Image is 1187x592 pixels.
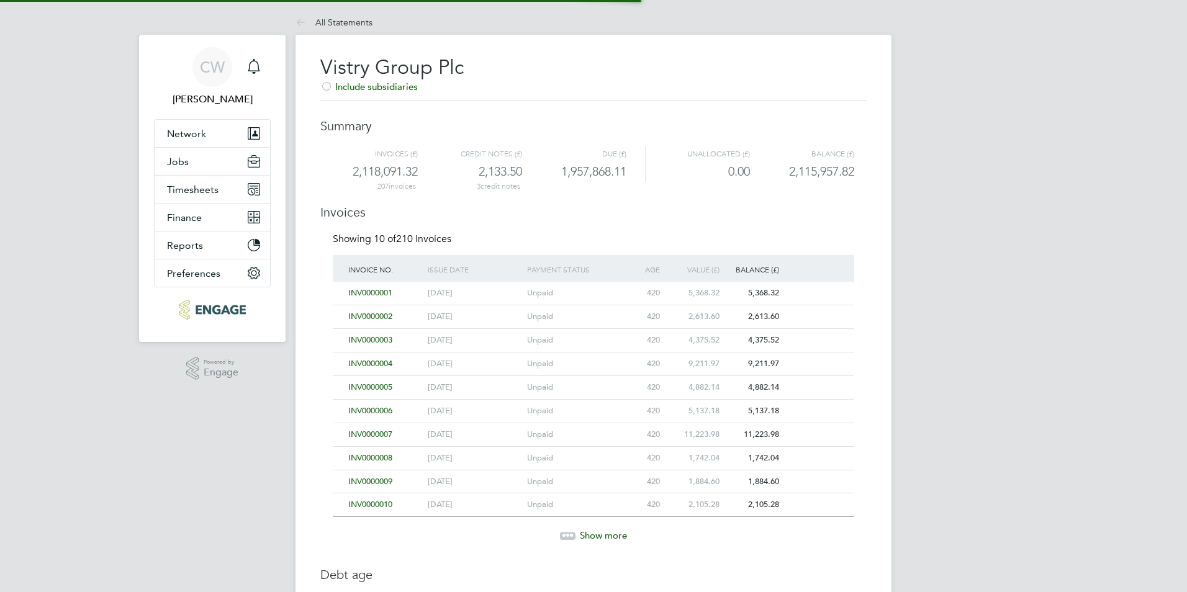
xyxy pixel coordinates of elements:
[425,493,524,516] div: [DATE]
[204,367,238,378] span: Engage
[623,470,663,493] div: 420
[723,447,782,470] div: 1,742.04
[425,400,524,423] div: [DATE]
[425,255,524,284] div: Issue date
[154,92,271,107] span: Claire Waldron
[663,255,723,284] div: Value (£)
[200,59,225,75] span: CW
[167,156,189,168] span: Jobs
[723,305,782,328] div: 2,613.60
[348,287,392,298] span: INV0000001
[320,192,867,220] h3: Invoices
[425,352,524,375] div: [DATE]
[663,423,723,446] div: 11,223.98
[477,182,481,191] span: 3
[425,423,524,446] div: [DATE]
[623,255,663,300] div: Age (days)
[645,161,750,182] div: 0.00
[623,423,663,446] div: 420
[348,334,392,345] span: INV0000003
[335,146,418,161] div: Invoices (£)
[663,447,723,470] div: 1,742.04
[524,329,623,352] div: Unpaid
[524,423,623,446] div: Unpaid
[663,282,723,305] div: 5,368.32
[663,376,723,399] div: 4,882.14
[167,128,206,140] span: Network
[155,176,270,203] button: Timesheets
[154,300,271,320] a: Go to home page
[623,352,663,375] div: 420
[645,146,750,161] div: Unallocated (£)
[425,447,524,470] div: [DATE]
[155,231,270,259] button: Reports
[348,382,392,392] span: INV0000005
[139,35,286,342] nav: Main navigation
[167,267,220,279] span: Preferences
[345,255,425,284] div: Invoice No.
[425,376,524,399] div: [DATE]
[333,233,454,246] div: Showing
[723,470,782,493] div: 1,884.60
[623,376,663,399] div: 420
[348,476,392,487] span: INV0000009
[418,146,522,161] div: Credit notes (£)
[623,305,663,328] div: 420
[750,161,854,182] div: 2,115,957.82
[348,452,392,463] span: INV0000008
[663,400,723,423] div: 5,137.18
[663,470,723,493] div: 1,884.60
[623,400,663,423] div: 420
[580,529,627,541] span: Show more
[335,161,418,182] div: 2,118,091.32
[425,282,524,305] div: [DATE]
[663,493,723,516] div: 2,105.28
[723,376,782,399] div: 4,882.14
[374,233,451,245] span: 210 Invoices
[750,146,854,161] div: Balance (£)
[663,329,723,352] div: 4,375.52
[723,329,782,352] div: 4,375.52
[155,148,270,175] button: Jobs
[425,470,524,493] div: [DATE]
[425,305,524,328] div: [DATE]
[524,493,623,516] div: Unpaid
[481,182,520,191] ng-pluralize: credit notes
[348,429,392,439] span: INV0000007
[663,352,723,375] div: 9,211.97
[723,493,782,516] div: 2,105.28
[524,470,623,493] div: Unpaid
[186,357,239,380] a: Powered byEngage
[155,204,270,231] button: Finance
[723,400,782,423] div: 5,137.18
[389,182,416,191] ng-pluralize: invoices
[167,240,203,251] span: Reports
[663,305,723,328] div: 2,613.60
[167,212,202,223] span: Finance
[524,352,623,375] div: Unpaid
[524,400,623,423] div: Unpaid
[623,282,663,305] div: 420
[348,311,392,321] span: INV0000002
[155,259,270,287] button: Preferences
[522,146,626,161] div: Due (£)
[374,233,396,245] span: 10 of
[155,120,270,147] button: Network
[348,358,392,369] span: INV0000004
[524,376,623,399] div: Unpaid
[320,105,867,134] h3: Summary
[623,447,663,470] div: 420
[320,55,464,79] span: Vistry Group Plc
[377,182,389,191] span: 207
[167,184,219,195] span: Timesheets
[320,554,867,583] h3: Debt age
[418,161,522,182] div: 2,133.50
[154,47,271,107] a: CW[PERSON_NAME]
[723,423,782,446] div: 11,223.98
[524,282,623,305] div: Unpaid
[522,161,626,182] div: 1,957,868.11
[723,255,782,284] div: Balance (£)
[623,329,663,352] div: 420
[524,305,623,328] div: Unpaid
[320,81,418,92] span: Include subsidiaries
